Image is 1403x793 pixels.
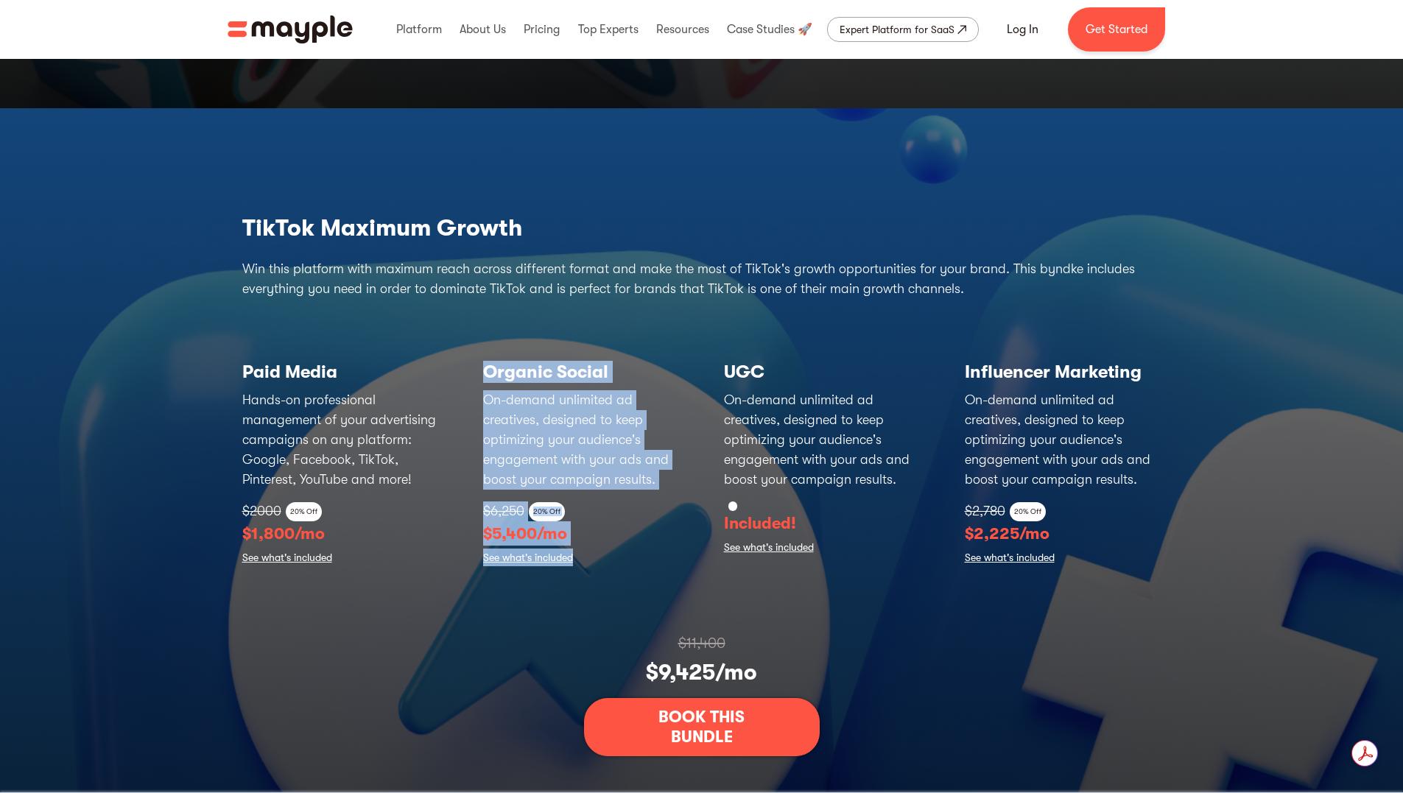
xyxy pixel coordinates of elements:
h3: Influencer Marketing [965,361,1161,383]
div: Top Experts [574,6,642,53]
p: Win this platform with maximum reach across different format and make the most of TikTok's growth... [242,259,1161,299]
p: $6,250 [483,501,524,521]
a: See what's included [724,538,814,559]
div: Expert Platform for SaaS [840,21,954,38]
a: See what's included [242,549,332,569]
p: $5,400/mo [483,521,680,546]
p: Hands-on professional management of your advertising campaigns on any platform: Google, Facebook,... [242,390,439,490]
div: Pricing [520,6,563,53]
div: 20% Off [286,502,323,521]
h3: Paid Media [242,361,439,383]
img: Mayple logo [228,15,353,43]
p: $11,400 [678,635,725,652]
div: BOOK THIS BUNDLE [629,708,775,747]
a: See what's included [965,549,1055,569]
div: 20% Off [1010,502,1047,521]
p: On-demand unlimited ad creatives, designed to keep optimizing your audience's engagement with you... [724,390,921,490]
h3: Organic Social [483,361,680,383]
div: About Us [456,6,510,53]
div: 20% Off [529,502,566,521]
p: Included! [724,511,921,535]
p: On-demand unlimited ad creatives, designed to keep optimizing your audience's engagement with you... [483,390,680,490]
h2: TikTok Maximum Growth [242,211,1161,246]
a: BOOK THIS BUNDLE [584,698,820,756]
p: $1,800/mo [242,521,439,546]
iframe: Chat Widget [1175,634,1403,793]
p: $2,225/mo [965,521,1161,546]
p: $2,780 [965,501,1005,521]
h3: UGC [724,361,921,383]
a: home [228,15,353,43]
p: $9,425/mo [646,656,757,689]
div: Resources [653,6,713,53]
a: Get Started [1068,7,1165,52]
div: Platform [393,6,446,53]
a: Expert Platform for SaaS [827,17,979,42]
p: On-demand unlimited ad creatives, designed to keep optimizing your audience's engagement with you... [965,390,1161,490]
a: See what's included [483,549,573,569]
p: $2000 [242,501,281,521]
a: Log In [989,12,1056,47]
